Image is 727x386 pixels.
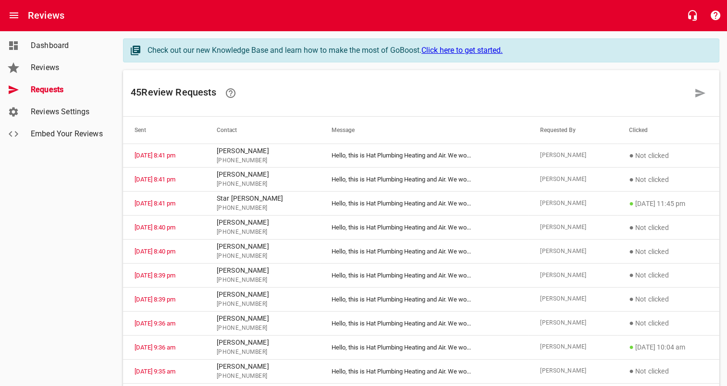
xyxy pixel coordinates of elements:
[629,366,634,375] span: ●
[629,270,634,279] span: ●
[31,40,104,51] span: Dashboard
[629,150,708,161] p: Not clicked
[704,4,727,27] button: Support Portal
[629,198,708,209] p: [DATE] 11:45 pm
[629,223,634,232] span: ●
[629,199,634,208] span: ●
[320,216,529,240] td: Hello, this is Hat Plumbing Heating and Air. We wo ...
[320,192,529,216] td: Hello, this is Hat Plumbing Heating and Air. We wo ...
[629,318,634,327] span: ●
[217,338,309,348] p: [PERSON_NAME]
[617,117,719,144] th: Clicked
[540,342,606,352] span: [PERSON_NAME]
[320,311,529,335] td: Hello, this is Hat Plumbing Heating and Air. We wo ...
[148,45,709,56] div: Check out our new Knowledge Base and learn how to make the most of GoBoost.
[540,151,606,160] span: [PERSON_NAME]
[131,82,689,105] h6: 45 Review Request s
[135,320,175,327] a: [DATE] 9:36 am
[689,82,712,105] a: Request a review
[540,199,606,208] span: [PERSON_NAME]
[135,296,175,303] a: [DATE] 8:39 pm
[629,341,708,353] p: [DATE] 10:04 am
[217,241,309,252] p: [PERSON_NAME]
[123,117,205,144] th: Sent
[629,222,708,233] p: Not clicked
[629,151,634,160] span: ●
[28,8,64,23] h6: Reviews
[135,272,175,279] a: [DATE] 8:39 pm
[217,324,309,333] span: [PHONE_NUMBER]
[217,169,309,180] p: [PERSON_NAME]
[629,175,634,184] span: ●
[217,362,309,372] p: [PERSON_NAME]
[31,128,104,140] span: Embed Your Reviews
[2,4,25,27] button: Open drawer
[320,264,529,288] td: Hello, this is Hat Plumbing Heating and Air. We wo ...
[320,359,529,383] td: Hello, this is Hat Plumbing Heating and Air. We wo ...
[217,217,309,228] p: [PERSON_NAME]
[629,342,634,351] span: ●
[135,368,175,375] a: [DATE] 9:35 am
[135,176,175,183] a: [DATE] 8:41 pm
[540,318,606,328] span: [PERSON_NAME]
[217,146,309,156] p: [PERSON_NAME]
[217,228,309,237] span: [PHONE_NUMBER]
[217,348,309,357] span: [PHONE_NUMBER]
[217,180,309,189] span: [PHONE_NUMBER]
[629,317,708,329] p: Not clicked
[217,300,309,309] span: [PHONE_NUMBER]
[217,289,309,300] p: [PERSON_NAME]
[629,293,708,305] p: Not clicked
[217,204,309,213] span: [PHONE_NUMBER]
[529,117,617,144] th: Requested By
[31,106,104,118] span: Reviews Settings
[205,117,320,144] th: Contact
[540,175,606,184] span: [PERSON_NAME]
[629,269,708,281] p: Not clicked
[320,168,529,192] td: Hello, this is Hat Plumbing Heating and Air. We wo ...
[135,344,175,351] a: [DATE] 9:36 am
[540,366,606,376] span: [PERSON_NAME]
[31,62,104,73] span: Reviews
[540,223,606,232] span: [PERSON_NAME]
[135,248,175,255] a: [DATE] 8:40 pm
[217,156,309,166] span: [PHONE_NUMBER]
[540,271,606,280] span: [PERSON_NAME]
[217,372,309,381] span: [PHONE_NUMBER]
[540,294,606,304] span: [PERSON_NAME]
[421,46,503,55] a: Click here to get started.
[217,252,309,261] span: [PHONE_NUMBER]
[629,365,708,377] p: Not clicked
[217,265,309,276] p: [PERSON_NAME]
[217,314,309,324] p: [PERSON_NAME]
[629,246,708,257] p: Not clicked
[217,193,309,204] p: Star [PERSON_NAME]
[629,247,634,256] span: ●
[135,200,175,207] a: [DATE] 8:41 pm
[219,82,242,105] a: Learn how requesting reviews can improve your online presence
[320,117,529,144] th: Message
[217,276,309,285] span: [PHONE_NUMBER]
[320,287,529,311] td: Hello, this is Hat Plumbing Heating and Air. We wo ...
[681,4,704,27] button: Live Chat
[629,174,708,185] p: Not clicked
[629,294,634,303] span: ●
[320,144,529,168] td: Hello, this is Hat Plumbing Heating and Air. We wo ...
[540,247,606,256] span: [PERSON_NAME]
[320,335,529,359] td: Hello, this is Hat Plumbing Heating and Air. We wo ...
[320,240,529,264] td: Hello, this is Hat Plumbing Heating and Air. We wo ...
[135,224,175,231] a: [DATE] 8:40 pm
[31,84,104,96] span: Requests
[135,152,175,159] a: [DATE] 8:41 pm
